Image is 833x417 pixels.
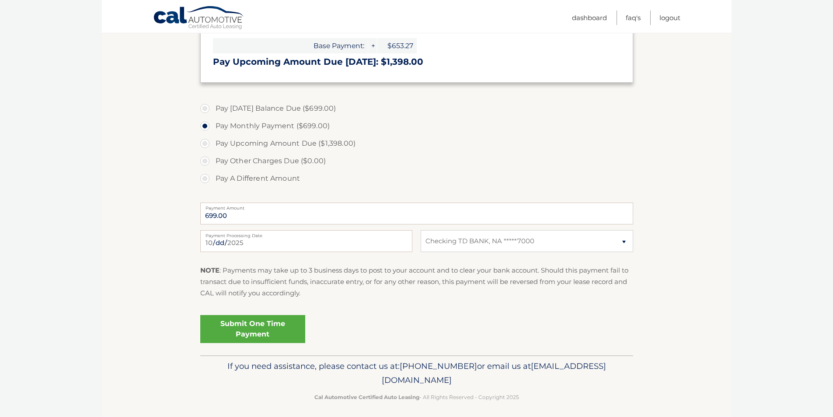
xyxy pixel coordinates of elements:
a: Submit One Time Payment [200,315,305,343]
label: Pay Monthly Payment ($699.00) [200,117,633,135]
label: Pay Other Charges Due ($0.00) [200,152,633,170]
label: Payment Amount [200,203,633,210]
p: If you need assistance, please contact us at: or email us at [206,359,627,387]
h3: Pay Upcoming Amount Due [DATE]: $1,398.00 [213,56,620,67]
span: [EMAIL_ADDRESS][DOMAIN_NAME] [382,361,606,385]
input: Payment Date [200,230,412,252]
strong: NOTE [200,266,220,274]
p: : Payments may take up to 3 business days to post to your account and to clear your bank account.... [200,265,633,299]
label: Pay [DATE] Balance Due ($699.00) [200,100,633,117]
strong: Cal Automotive Certified Auto Leasing [314,394,419,400]
a: Logout [659,11,680,25]
p: - All Rights Reserved - Copyright 2025 [206,392,627,402]
label: Pay Upcoming Amount Due ($1,398.00) [200,135,633,152]
span: Base Payment: [213,38,368,53]
a: FAQ's [626,11,641,25]
a: Cal Automotive [153,6,245,31]
span: $653.27 [377,38,417,53]
span: + [368,38,377,53]
input: Payment Amount [200,203,633,224]
label: Payment Processing Date [200,230,412,237]
a: Dashboard [572,11,607,25]
label: Pay A Different Amount [200,170,633,187]
span: [PHONE_NUMBER] [400,361,477,371]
